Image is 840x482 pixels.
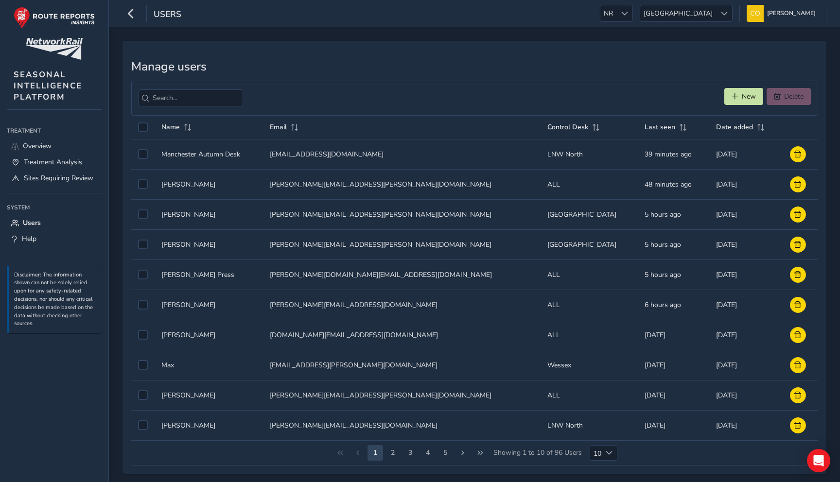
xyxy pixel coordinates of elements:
[155,169,263,199] td: [PERSON_NAME]
[709,199,783,229] td: [DATE]
[420,445,436,461] button: Page 5
[22,234,36,243] span: Help
[155,290,263,320] td: [PERSON_NAME]
[138,390,148,400] div: Select auth0|66e405c1b201f9afc8388c86
[638,380,709,410] td: [DATE]
[385,445,401,461] button: Page 3
[638,259,709,290] td: 5 hours ago
[767,5,816,22] span: [PERSON_NAME]
[709,139,783,169] td: [DATE]
[547,122,588,132] span: Control Desk
[716,122,753,132] span: Date added
[541,199,638,229] td: [GEOGRAPHIC_DATA]
[7,138,102,154] a: Overview
[638,169,709,199] td: 48 minutes ago
[7,215,102,231] a: Users
[7,200,102,215] div: System
[437,445,453,461] button: Page 6
[138,240,148,249] div: Select auth0|6891d41a8439cedb04012faa
[541,410,638,440] td: LNW North
[709,169,783,199] td: [DATE]
[155,259,263,290] td: [PERSON_NAME] Press
[131,60,818,74] h3: Manage users
[590,446,601,460] span: 10
[139,89,243,106] input: Search...
[263,320,541,350] td: [DOMAIN_NAME][EMAIL_ADDRESS][DOMAIN_NAME]
[807,449,830,472] div: Open Intercom Messenger
[709,290,783,320] td: [DATE]
[7,231,102,247] a: Help
[541,169,638,199] td: ALL
[7,170,102,186] a: Sites Requiring Review
[709,410,783,440] td: [DATE]
[138,330,148,340] div: Select auth0|667591c753fb1998de22f4d9
[709,380,783,410] td: [DATE]
[367,445,383,461] button: Page 2
[638,139,709,169] td: 39 minutes ago
[154,8,181,22] span: Users
[14,7,95,29] img: rr logo
[709,229,783,259] td: [DATE]
[638,199,709,229] td: 5 hours ago
[138,209,148,219] div: Select auth0|632b1576a44bf0fd5e610de5
[138,179,148,189] div: Select auth0|633d8f94991af2b9ec76141c
[638,410,709,440] td: [DATE]
[138,300,148,310] div: Select auth0|6728e0c767f1e0497888cdc0
[638,350,709,380] td: [DATE]
[263,139,541,169] td: [EMAIL_ADDRESS][DOMAIN_NAME]
[541,380,638,410] td: ALL
[263,229,541,259] td: [PERSON_NAME][EMAIL_ADDRESS][PERSON_NAME][DOMAIN_NAME]
[270,122,287,132] span: Email
[23,141,52,151] span: Overview
[155,199,263,229] td: [PERSON_NAME]
[263,169,541,199] td: [PERSON_NAME][EMAIL_ADDRESS][PERSON_NAME][DOMAIN_NAME]
[155,380,263,410] td: [PERSON_NAME]
[742,92,756,101] span: New
[155,229,263,259] td: [PERSON_NAME]
[638,290,709,320] td: 6 hours ago
[747,5,819,22] button: [PERSON_NAME]
[263,259,541,290] td: [PERSON_NAME][DOMAIN_NAME][EMAIL_ADDRESS][DOMAIN_NAME]
[138,149,148,159] div: Select auth0|651d4304fce47743d30f233b
[155,139,263,169] td: Manchester Autumn Desk
[155,410,263,440] td: [PERSON_NAME]
[155,350,263,380] td: Max
[23,218,41,227] span: Users
[645,122,675,132] span: Last seen
[263,380,541,410] td: [PERSON_NAME][EMAIL_ADDRESS][PERSON_NAME][DOMAIN_NAME]
[709,350,783,380] td: [DATE]
[455,445,471,461] button: Next Page
[541,290,638,320] td: ALL
[263,350,541,380] td: [EMAIL_ADDRESS][PERSON_NAME][DOMAIN_NAME]
[161,122,180,132] span: Name
[709,320,783,350] td: [DATE]
[7,154,102,170] a: Treatment Analysis
[638,229,709,259] td: 5 hours ago
[638,320,709,350] td: [DATE]
[541,350,638,380] td: Wessex
[541,139,638,169] td: LNW North
[138,270,148,279] div: Select auth0|6718c393728335f93cf47370
[138,420,148,430] div: Select auth0|66ec09a51293b2e0dcd1c04b
[155,320,263,350] td: [PERSON_NAME]
[472,445,488,461] button: Last Page
[541,259,638,290] td: ALL
[541,229,638,259] td: [GEOGRAPHIC_DATA]
[14,271,97,328] p: Disclaimer: The information shown can not be solely relied upon for any safety-related decisions,...
[263,290,541,320] td: [PERSON_NAME][EMAIL_ADDRESS][DOMAIN_NAME]
[263,199,541,229] td: [PERSON_NAME][EMAIL_ADDRESS][PERSON_NAME][DOMAIN_NAME]
[14,69,82,103] span: SEASONAL INTELLIGENCE PLATFORM
[138,360,148,370] div: Select auth0|63205a9677ec4aae9726f753
[640,5,716,21] span: [GEOGRAPHIC_DATA]
[600,5,616,21] span: NR
[263,410,541,440] td: [PERSON_NAME][EMAIL_ADDRESS][DOMAIN_NAME]
[24,157,82,167] span: Treatment Analysis
[26,38,83,60] img: customer logo
[24,173,93,183] span: Sites Requiring Review
[709,259,783,290] td: [DATE]
[747,5,764,22] img: diamond-layout
[601,446,617,460] div: Choose
[724,88,763,105] button: New
[490,445,585,461] span: Showing 1 to 10 of 96 Users
[541,320,638,350] td: ALL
